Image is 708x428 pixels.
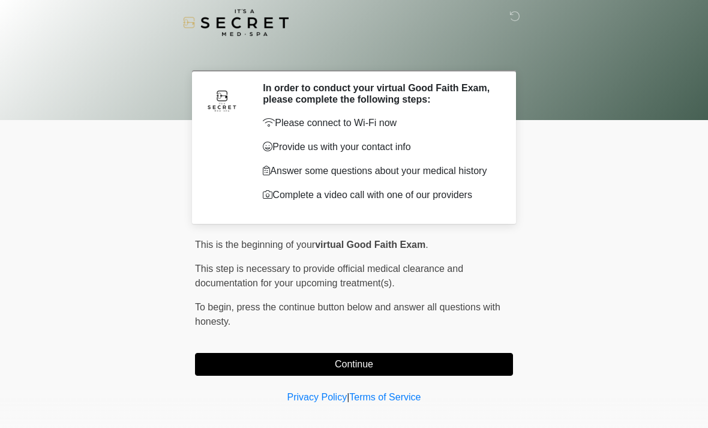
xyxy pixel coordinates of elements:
a: | [347,392,349,402]
h2: In order to conduct your virtual Good Faith Exam, please complete the following steps: [263,82,495,105]
a: Privacy Policy [287,392,347,402]
span: To begin, [195,302,236,312]
span: press the continue button below and answer all questions with honesty. [195,302,500,327]
span: This is the beginning of your [195,240,315,250]
img: Agent Avatar [204,82,240,118]
h1: ‎ ‎ [186,43,522,65]
p: Provide us with your contact info [263,140,495,154]
a: Terms of Service [349,392,421,402]
p: Answer some questions about your medical history [263,164,495,178]
p: Complete a video call with one of our providers [263,188,495,202]
span: . [425,240,428,250]
span: This step is necessary to provide official medical clearance and documentation for your upcoming ... [195,264,463,288]
strong: virtual Good Faith Exam [315,240,425,250]
img: It's A Secret Med Spa Logo [183,9,289,36]
button: Continue [195,353,513,376]
p: Please connect to Wi-Fi now [263,116,495,130]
